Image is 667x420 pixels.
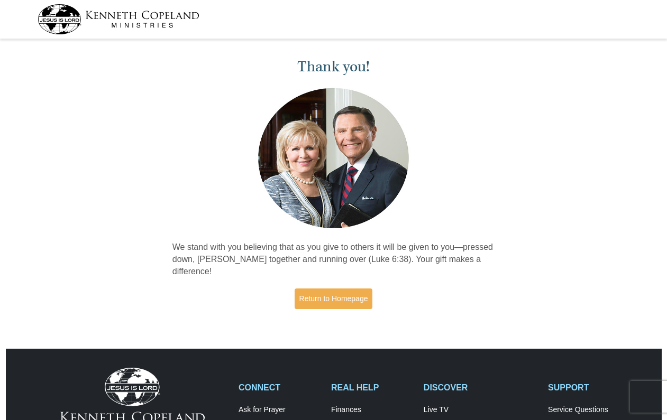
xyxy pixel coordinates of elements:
[424,382,537,393] h2: DISCOVER
[424,405,537,415] a: Live TV
[172,58,495,76] h1: Thank you!
[172,241,495,278] p: We stand with you believing that as you give to others it will be given to you—pressed down, [PER...
[331,405,413,415] a: Finances
[331,382,413,393] h2: REAL HELP
[548,405,629,415] a: Service Questions
[295,288,373,309] a: Return to Homepage
[239,382,320,393] h2: CONNECT
[239,405,320,415] a: Ask for Prayer
[38,4,199,34] img: kcm-header-logo.svg
[255,86,412,231] img: Kenneth and Gloria
[548,382,629,393] h2: SUPPORT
